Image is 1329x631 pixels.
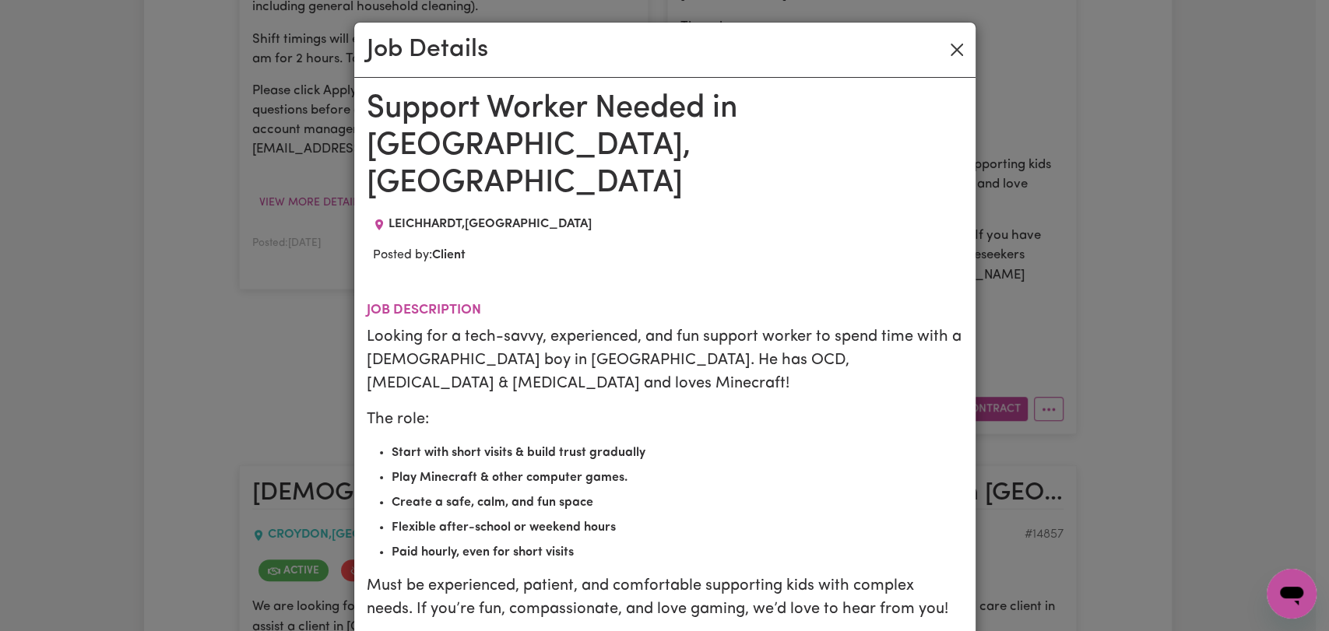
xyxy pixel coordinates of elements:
[367,90,963,202] h1: Support Worker Needed in [GEOGRAPHIC_DATA], [GEOGRAPHIC_DATA]
[367,215,598,233] div: Job location: LEICHHARDT, New South Wales
[367,302,963,318] h2: Job description
[1267,569,1317,619] iframe: Button to launch messaging window
[392,468,963,487] li: Play Minecraft & other computer games.
[367,408,963,431] p: The role:
[367,574,963,621] p: Must be experienced, patient, and comfortable supporting kids with complex needs. If you’re fun, ...
[389,218,592,230] span: LEICHHARDT , [GEOGRAPHIC_DATA]
[944,37,969,62] button: Close
[373,249,466,261] span: Posted by:
[367,35,488,65] h2: Job Details
[392,518,963,537] li: Flexible after-school or weekend hours
[392,543,963,562] li: Paid hourly, even for short visits
[367,325,963,395] p: Looking for a tech-savvy, experienced, and fun support worker to spend time with a [DEMOGRAPHIC_D...
[392,443,963,462] li: Start with short visits & build trust gradually
[392,493,963,512] li: Create a safe, calm, and fun space
[432,249,466,261] b: Client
